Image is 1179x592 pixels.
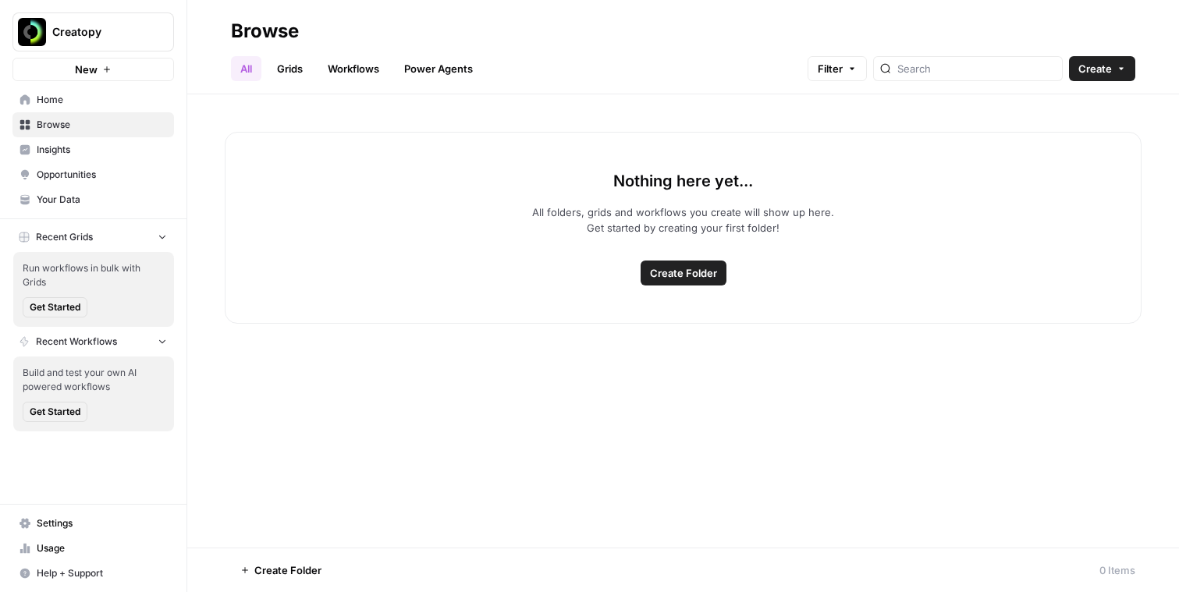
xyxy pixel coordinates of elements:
[23,366,165,394] span: Build and test your own AI powered workflows
[37,516,167,530] span: Settings
[1099,562,1135,578] div: 0 Items
[231,19,299,44] div: Browse
[30,405,80,419] span: Get Started
[37,143,167,157] span: Insights
[641,261,726,285] button: Create Folder
[650,265,717,281] span: Create Folder
[23,261,165,289] span: Run workflows in bulk with Grids
[808,56,867,81] button: Filter
[36,335,117,349] span: Recent Workflows
[12,12,174,51] button: Workspace: Creatopy
[268,56,312,81] a: Grids
[37,566,167,580] span: Help + Support
[18,18,46,46] img: Creatopy Logo
[52,24,147,40] span: Creatopy
[897,61,1056,76] input: Search
[12,511,174,536] a: Settings
[12,112,174,137] a: Browse
[12,87,174,112] a: Home
[231,56,261,81] a: All
[23,297,87,317] button: Get Started
[23,402,87,422] button: Get Started
[37,168,167,182] span: Opportunities
[37,541,167,555] span: Usage
[36,230,93,244] span: Recent Grids
[12,187,174,212] a: Your Data
[12,536,174,561] a: Usage
[37,193,167,207] span: Your Data
[37,118,167,132] span: Browse
[818,61,843,76] span: Filter
[532,204,834,236] p: All folders, grids and workflows you create will show up here. Get started by creating your first...
[75,62,98,77] span: New
[395,56,482,81] a: Power Agents
[12,225,174,249] button: Recent Grids
[30,300,80,314] span: Get Started
[1069,56,1135,81] button: Create
[613,170,753,192] p: Nothing here yet...
[1078,61,1112,76] span: Create
[37,93,167,107] span: Home
[12,561,174,586] button: Help + Support
[318,56,389,81] a: Workflows
[12,137,174,162] a: Insights
[254,562,321,578] span: Create Folder
[12,58,174,81] button: New
[12,162,174,187] a: Opportunities
[231,558,331,583] button: Create Folder
[12,330,174,353] button: Recent Workflows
